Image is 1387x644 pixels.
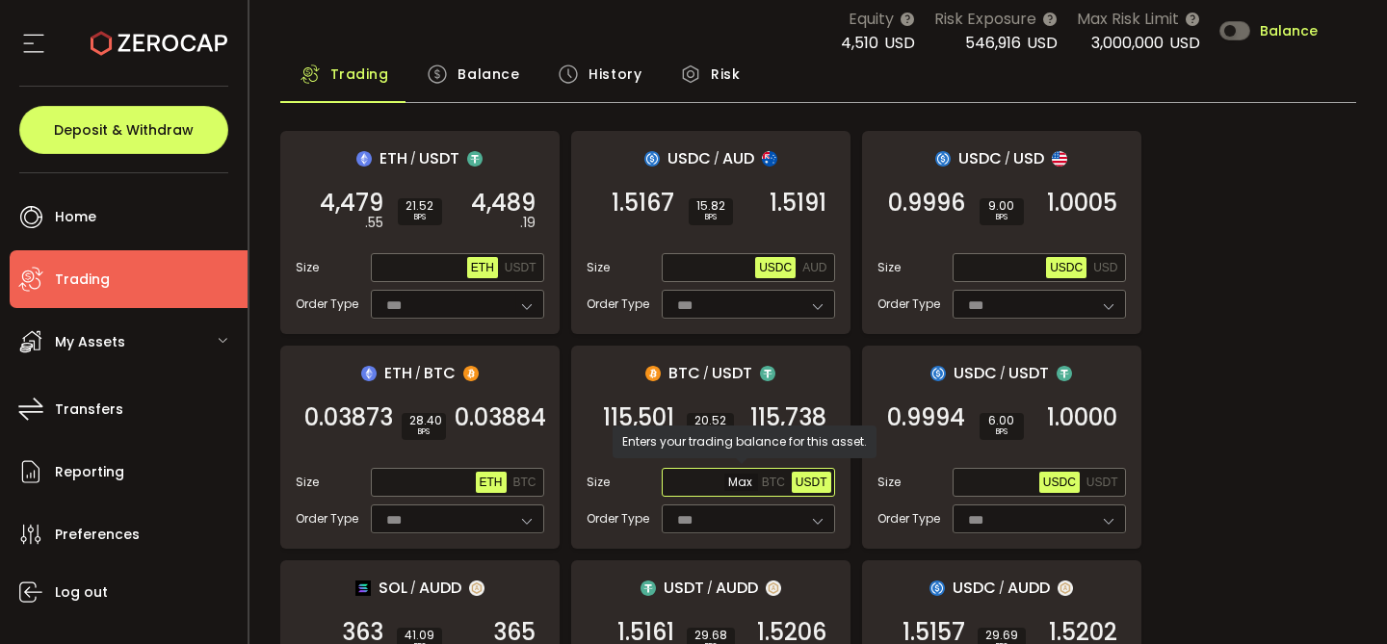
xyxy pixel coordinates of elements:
span: USD [1013,146,1044,170]
span: Balance [1260,24,1318,38]
span: 29.68 [694,630,727,641]
img: usd_portfolio.svg [1052,151,1067,167]
i: BPS [409,426,438,438]
em: / [1005,150,1010,167]
span: 6.00 [987,415,1016,426]
span: Order Type [587,296,649,313]
em: / [415,365,421,382]
span: Size [587,474,610,491]
span: USDT [1008,361,1049,385]
span: AUDD [419,576,461,600]
span: 363 [342,623,383,642]
span: 1.0000 [1047,408,1117,427]
em: / [999,580,1005,597]
span: Order Type [877,510,940,528]
span: USDT [505,261,536,274]
span: BTC [424,361,456,385]
span: 1.5161 [617,623,674,642]
em: / [410,580,416,597]
i: BPS [987,212,1016,223]
img: usdc_portfolio.svg [930,366,946,381]
button: ETH [476,472,507,493]
img: usdt_portfolio.svg [1057,366,1072,381]
span: Order Type [296,296,358,313]
span: ETH [471,261,494,274]
span: 9.00 [987,200,1016,212]
span: Size [877,474,901,491]
button: BTC [758,472,789,493]
span: 546,916 [965,32,1021,54]
em: / [410,150,416,167]
span: 4,479 [320,193,383,213]
span: AUD [802,261,826,274]
img: eth_portfolio.svg [361,366,377,381]
button: AUD [798,257,830,278]
span: Order Type [296,510,358,528]
span: USDC [953,576,996,600]
span: USDC [954,361,997,385]
img: btc_portfolio.svg [645,366,661,381]
button: ETH [467,257,498,278]
span: USDT [419,146,459,170]
button: USDT [1083,472,1122,493]
button: Deposit & Withdraw [19,106,228,154]
span: BTC [668,361,700,385]
span: Risk Exposure [934,7,1036,31]
span: USD [1027,32,1058,54]
i: BPS [987,426,1016,438]
img: usdt_portfolio.svg [467,151,483,167]
button: USDC [1046,257,1086,278]
span: Log out [55,579,108,606]
img: zuPXiwguUFiBOIQyqLOiXsnnNitlx7q4LCwEbLHADjIpTka+Lip0HH8D0VTrd02z+wEAAAAASUVORK5CYII= [469,580,484,596]
span: 28.40 [409,415,438,426]
span: Home [55,203,96,231]
button: USDC [755,257,796,278]
span: 1.5191 [770,193,826,213]
span: 0.9996 [888,193,965,213]
img: sol_portfolio.png [355,580,371,596]
span: USD [1093,261,1117,274]
img: aud_portfolio.svg [762,151,777,167]
span: Deposit & Withdraw [54,123,194,137]
span: Order Type [587,510,649,528]
span: Risk [711,55,740,93]
em: .19 [520,213,536,233]
img: usdt_portfolio.svg [760,366,775,381]
em: / [1000,365,1006,382]
span: Reporting [55,458,124,486]
button: USDT [792,472,831,493]
img: zuPXiwguUFiBOIQyqLOiXsnnNitlx7q4LCwEbLHADjIpTka+Lip0HH8D0VTrd02z+wEAAAAASUVORK5CYII= [766,580,781,596]
span: 20.52 [694,415,726,426]
span: 1.0005 [1047,193,1117,213]
span: 21.52 [406,200,434,212]
span: BTC [513,476,536,489]
span: SOL [379,576,407,600]
span: AUDD [716,576,758,600]
em: / [714,150,720,167]
i: BPS [406,212,434,223]
img: usdc_portfolio.svg [644,151,660,167]
span: AUDD [1008,576,1050,600]
span: 4,510 [841,32,878,54]
span: Max Risk Limit [1077,7,1179,31]
span: 3,000,000 [1091,32,1164,54]
span: 0.9994 [887,408,965,427]
img: zuPXiwguUFiBOIQyqLOiXsnnNitlx7q4LCwEbLHADjIpTka+Lip0HH8D0VTrd02z+wEAAAAASUVORK5CYII= [1058,580,1073,596]
span: 365 [493,623,536,642]
span: 0.03884 [455,408,546,427]
img: usdc_portfolio.svg [929,580,945,596]
span: USDT [712,361,752,385]
span: My Assets [55,328,125,356]
span: 1.5206 [757,623,826,642]
span: USD [884,32,915,54]
em: .55 [365,213,383,233]
span: USDC [1043,476,1076,489]
iframe: Chat Widget [1291,552,1387,644]
span: 29.69 [985,630,1018,641]
span: 41.09 [405,630,434,641]
img: btc_portfolio.svg [463,366,479,381]
span: USDC [759,261,792,274]
img: usdt_portfolio.svg [641,580,656,596]
span: USDT [1086,476,1118,489]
